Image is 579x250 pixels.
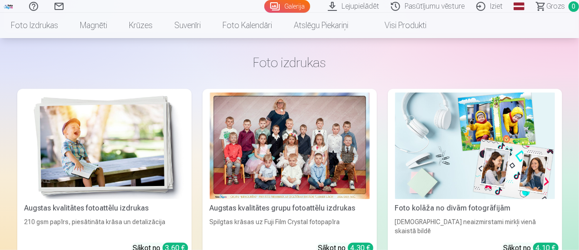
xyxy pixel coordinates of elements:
[391,217,559,235] div: [DEMOGRAPHIC_DATA] neaizmirstami mirkļi vienā skaistā bildē
[118,13,163,38] a: Krūzes
[569,1,579,12] span: 0
[4,4,14,9] img: /fa1
[21,203,188,214] div: Augstas kvalitātes fotoattēlu izdrukas
[25,54,555,71] h3: Foto izdrukas
[206,217,373,235] div: Spilgtas krāsas uz Fuji Film Crystal fotopapīra
[21,217,188,235] div: 210 gsm papīrs, piesātināta krāsa un detalizācija
[395,93,555,199] img: Foto kolāža no divām fotogrāfijām
[391,203,559,214] div: Foto kolāža no divām fotogrāfijām
[25,93,184,199] img: Augstas kvalitātes fotoattēlu izdrukas
[69,13,118,38] a: Magnēti
[546,1,565,12] span: Grozs
[359,13,437,38] a: Visi produkti
[163,13,212,38] a: Suvenīri
[283,13,359,38] a: Atslēgu piekariņi
[212,13,283,38] a: Foto kalendāri
[206,203,373,214] div: Augstas kvalitātes grupu fotoattēlu izdrukas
